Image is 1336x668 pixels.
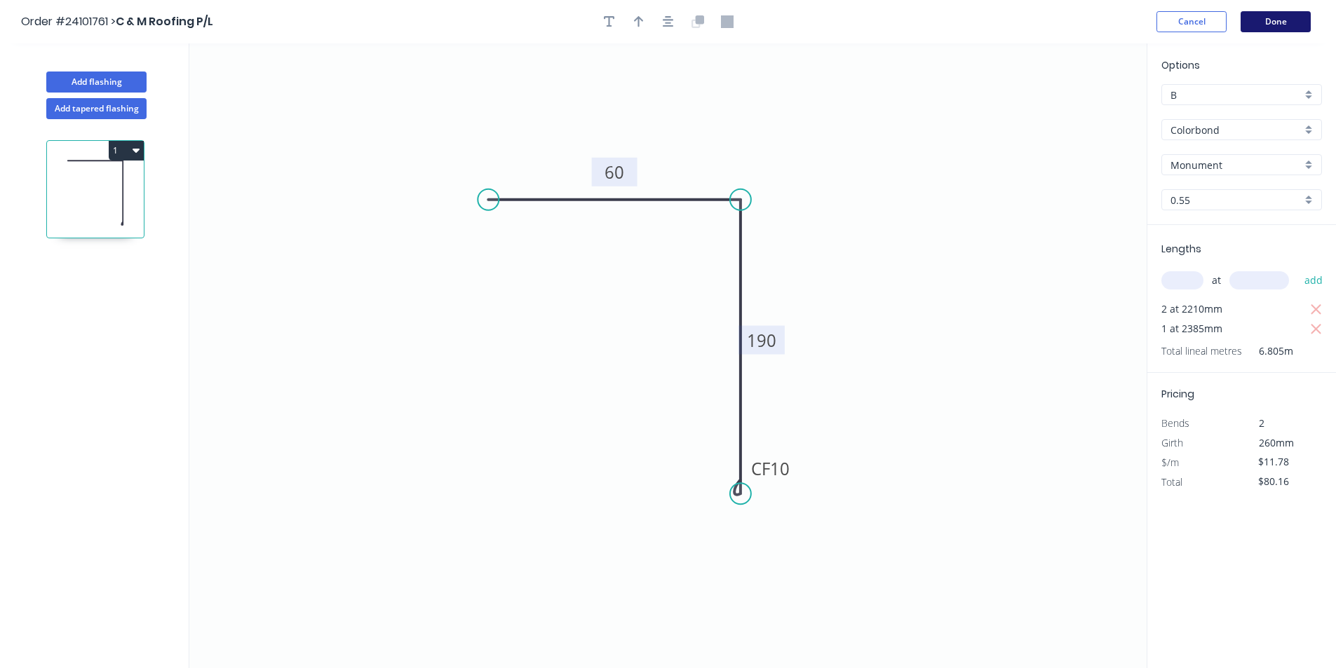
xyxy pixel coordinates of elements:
[109,141,144,161] button: 1
[1161,58,1200,72] span: Options
[1161,475,1182,489] span: Total
[1161,387,1194,401] span: Pricing
[46,98,147,119] button: Add tapered flashing
[1259,436,1294,449] span: 260mm
[1161,416,1189,430] span: Bends
[46,71,147,93] button: Add flashing
[1241,11,1311,32] button: Done
[1161,456,1179,469] span: $/m
[1170,123,1302,137] input: Material
[770,457,790,480] tspan: 10
[751,457,770,480] tspan: CF
[1161,436,1183,449] span: Girth
[1161,299,1222,319] span: 2 at 2210mm
[1156,11,1227,32] button: Cancel
[1212,271,1221,290] span: at
[1161,242,1201,256] span: Lengths
[189,43,1147,668] svg: 0
[747,329,776,352] tspan: 190
[1170,158,1302,172] input: Colour
[116,13,213,29] span: C & M Roofing P/L
[1170,88,1302,102] input: Price level
[1161,319,1222,339] span: 1 at 2385mm
[21,13,116,29] span: Order #24101761 >
[605,161,624,184] tspan: 60
[1161,341,1242,361] span: Total lineal metres
[1242,341,1293,361] span: 6.805m
[1170,193,1302,207] input: Thickness
[1259,416,1264,430] span: 2
[1297,268,1330,292] button: add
